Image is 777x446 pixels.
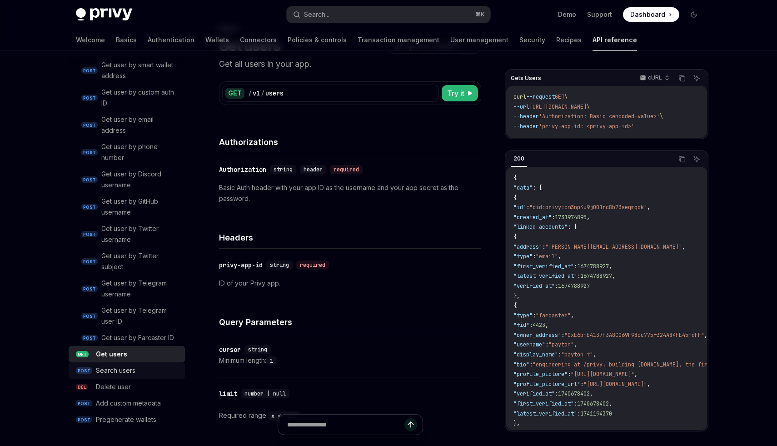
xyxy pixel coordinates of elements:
div: Get user by Discord username [101,169,179,190]
span: "profile_picture" [513,371,568,378]
span: --url [513,103,529,110]
a: POSTGet user by phone number [69,139,185,166]
div: required [330,165,363,174]
p: cURL [648,74,662,81]
span: Try it [447,88,464,99]
span: "owner_address" [513,331,561,339]
span: \ [564,93,568,100]
span: { [513,233,517,241]
div: 200 [511,153,527,164]
span: "bio" [513,361,529,368]
span: header [304,166,323,173]
a: Demo [558,10,576,19]
button: Ask AI [691,72,702,84]
a: API reference [593,29,637,51]
span: : [533,253,536,260]
a: POSTGet user by Farcaster ID [69,330,185,346]
span: : [529,321,533,329]
span: { [513,194,517,201]
div: Get user by GitHub username [101,196,179,218]
span: : [545,341,548,348]
span: GET [76,351,89,358]
span: POST [81,258,98,265]
span: : [574,263,577,270]
span: POST [76,367,92,374]
span: POST [81,122,98,129]
div: GET [225,88,244,99]
span: "verified_at" [513,390,555,397]
div: Get user by Telegram user ID [101,305,179,327]
span: : [555,390,558,397]
span: 1674788927 [558,282,590,290]
a: Policies & controls [288,29,347,51]
span: Gets Users [511,75,541,82]
span: POST [81,95,98,101]
span: "created_at" [513,214,552,221]
span: "linked_accounts" [513,223,568,231]
span: "address" [513,243,542,251]
div: / [261,89,264,98]
span: : [561,331,564,339]
a: GETGet users [69,346,185,362]
div: Add custom metadata [96,398,161,409]
span: 1741194370 [580,410,612,417]
span: : [552,214,555,221]
span: 1731974895 [555,214,587,221]
code: x <= 100 [268,411,300,421]
p: ID of your Privy app. [219,278,481,289]
a: Authentication [148,29,194,51]
span: 1740678402 [558,390,590,397]
h4: Headers [219,231,481,244]
a: Welcome [76,29,105,51]
span: { [513,302,517,309]
span: 'privy-app-id: <privy-app-id>' [539,123,634,130]
span: POST [76,400,92,407]
span: string [248,346,267,353]
span: "first_verified_at" [513,400,574,407]
span: POST [76,416,92,423]
span: , [612,272,615,280]
span: : [ [533,184,542,191]
div: Get user by phone number [101,141,179,163]
span: POST [81,231,98,238]
button: Send message [404,418,417,431]
span: ⌘ K [475,11,485,18]
span: "profile_picture_url" [513,381,580,388]
span: POST [81,313,98,320]
span: , [571,312,574,319]
div: Required range: [219,410,481,421]
span: , [634,371,638,378]
span: { [513,174,517,181]
a: POSTGet user by Telegram username [69,275,185,302]
a: POSTGet user by Discord username [69,166,185,193]
span: : [574,400,577,407]
div: Get user by Telegram username [101,278,179,300]
a: Transaction management [358,29,439,51]
span: --request [526,93,555,100]
span: "[URL][DOMAIN_NAME]" [571,371,634,378]
span: , [545,321,548,329]
span: --header [513,113,539,120]
a: Security [519,29,545,51]
div: Minimum length: [219,355,481,366]
span: : [529,361,533,368]
div: required [296,261,329,270]
span: [URL][DOMAIN_NAME] [529,103,587,110]
a: DELDelete user [69,379,185,395]
span: , [647,381,650,388]
span: "first_verified_at" [513,263,574,270]
div: Get users [96,349,127,360]
div: cursor [219,345,241,354]
div: Search users [96,365,135,376]
span: , [609,400,612,407]
span: "id" [513,204,526,211]
span: string [274,166,293,173]
a: POSTGet user by GitHub username [69,193,185,220]
a: Connectors [240,29,277,51]
span: "username" [513,341,545,348]
span: , [587,214,590,221]
span: POST [81,149,98,156]
span: 4423 [533,321,545,329]
span: "fid" [513,321,529,329]
span: "email" [536,253,558,260]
